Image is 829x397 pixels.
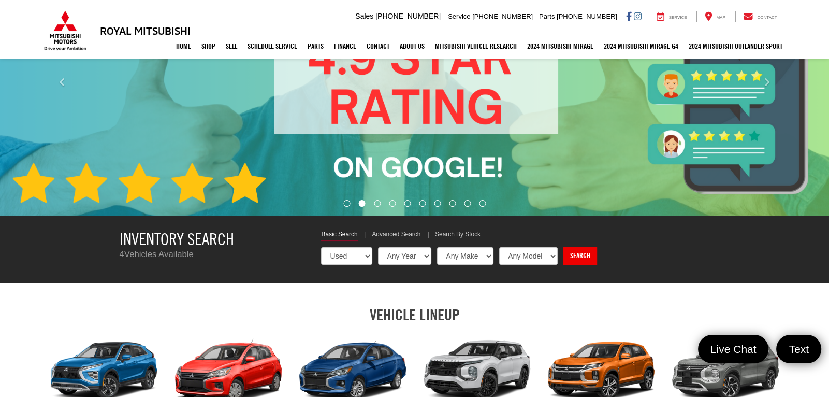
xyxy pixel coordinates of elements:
[626,12,632,20] a: Facebook: Click to visit our Facebook page
[599,33,683,59] a: 2024 Mitsubishi Mirage G4
[361,33,395,59] a: Contact
[404,200,411,207] li: Go to slide number 5.
[522,33,599,59] a: 2024 Mitsubishi Mirage
[375,12,441,20] span: [PHONE_NUMBER]
[449,200,456,207] li: Go to slide number 8.
[464,200,471,207] li: Go to slide number 9.
[419,200,426,207] li: Go to slide number 6.
[472,12,533,20] span: [PHONE_NUMBER]
[479,200,486,207] li: Go to slide number 10.
[321,230,357,241] a: Basic Search
[776,335,821,363] a: Text
[783,342,814,356] span: Text
[435,230,481,240] a: Search By Stock
[378,247,431,265] select: Choose Year from the dropdown
[557,12,617,20] span: [PHONE_NUMBER]
[355,12,373,20] span: Sales
[683,33,788,59] a: 2024 Mitsubishi Outlander SPORT
[705,342,762,356] span: Live Chat
[359,200,366,207] li: Go to slide number 2.
[696,11,733,22] a: Map
[669,15,687,20] span: Service
[321,247,372,265] select: Choose Vehicle Condition from the dropdown
[634,12,642,20] a: Instagram: Click to visit our Instagram page
[221,33,242,59] a: Sell
[242,33,302,59] a: Schedule Service: Opens in a new tab
[649,11,695,22] a: Service
[120,248,306,261] p: Vehicles Available
[196,33,221,59] a: Shop
[499,247,558,265] select: Choose Model from the dropdown
[171,33,196,59] a: Home
[374,200,381,207] li: Go to slide number 3.
[735,11,785,22] a: Contact
[100,25,191,36] h3: Royal Mitsubishi
[329,33,361,59] a: Finance
[395,33,430,59] a: About Us
[430,33,522,59] a: Mitsubishi Vehicle Research
[42,10,89,51] img: Mitsubishi
[448,12,470,20] span: Service
[42,306,788,323] h2: VEHICLE LINEUP
[698,335,769,363] a: Live Chat
[389,200,396,207] li: Go to slide number 4.
[343,200,350,207] li: Go to slide number 1.
[716,15,725,20] span: Map
[120,249,124,259] span: 4
[434,200,441,207] li: Go to slide number 7.
[757,15,777,20] span: Contact
[437,247,493,265] select: Choose Make from the dropdown
[302,33,329,59] a: Parts: Opens in a new tab
[563,247,597,265] a: Search
[539,12,555,20] span: Parts
[372,230,420,240] a: Advanced Search
[120,230,306,248] h3: Inventory Search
